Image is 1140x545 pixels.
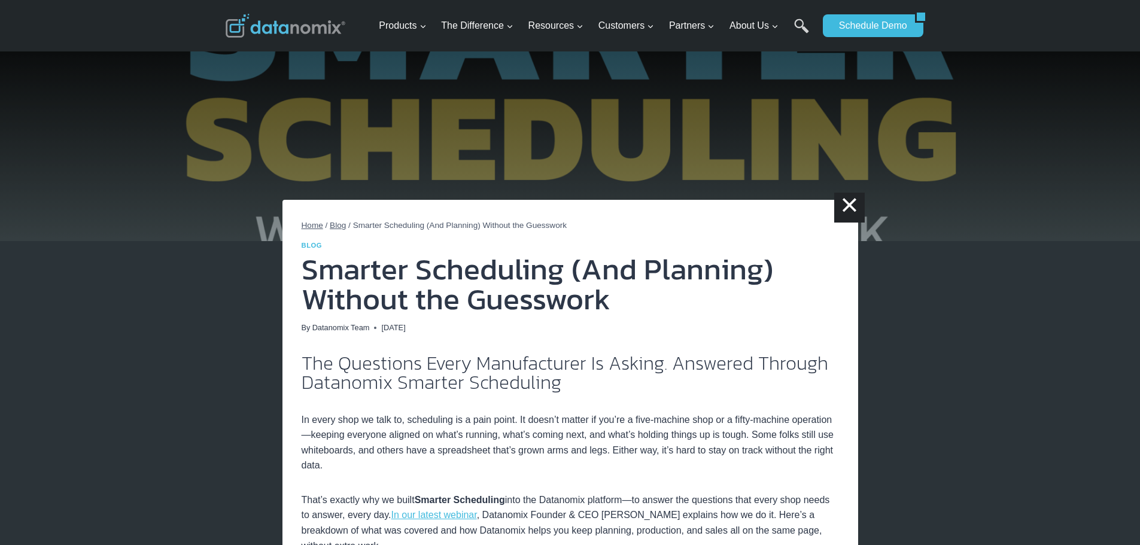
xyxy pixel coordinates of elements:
[226,14,345,38] img: Datanomix
[379,18,426,34] span: Products
[302,242,323,249] a: Blog
[729,18,779,34] span: About Us
[302,254,839,314] h1: Smarter Scheduling (And Planning) Without the Guesswork
[415,495,505,505] strong: Smarter Scheduling
[441,18,513,34] span: The Difference
[302,412,839,473] p: In every shop we talk to, scheduling is a pain point. It doesn’t matter if you’re a five-machine ...
[348,221,351,230] span: /
[302,221,323,230] a: Home
[353,221,567,230] span: Smarter Scheduling (And Planning) Without the Guesswork
[834,193,864,223] a: ×
[302,354,839,392] h2: The Questions Every Manufacturer Is Asking. Answered Through Datanomix Smarter Scheduling
[669,18,715,34] span: Partners
[381,322,405,334] time: [DATE]
[302,219,839,232] nav: Breadcrumbs
[794,19,809,45] a: Search
[598,18,654,34] span: Customers
[302,322,311,334] span: By
[528,18,583,34] span: Resources
[326,221,328,230] span: /
[330,221,346,230] a: Blog
[312,323,370,332] a: Datanomix Team
[823,14,915,37] a: Schedule Demo
[391,510,477,520] a: In our latest webinar
[374,7,817,45] nav: Primary Navigation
